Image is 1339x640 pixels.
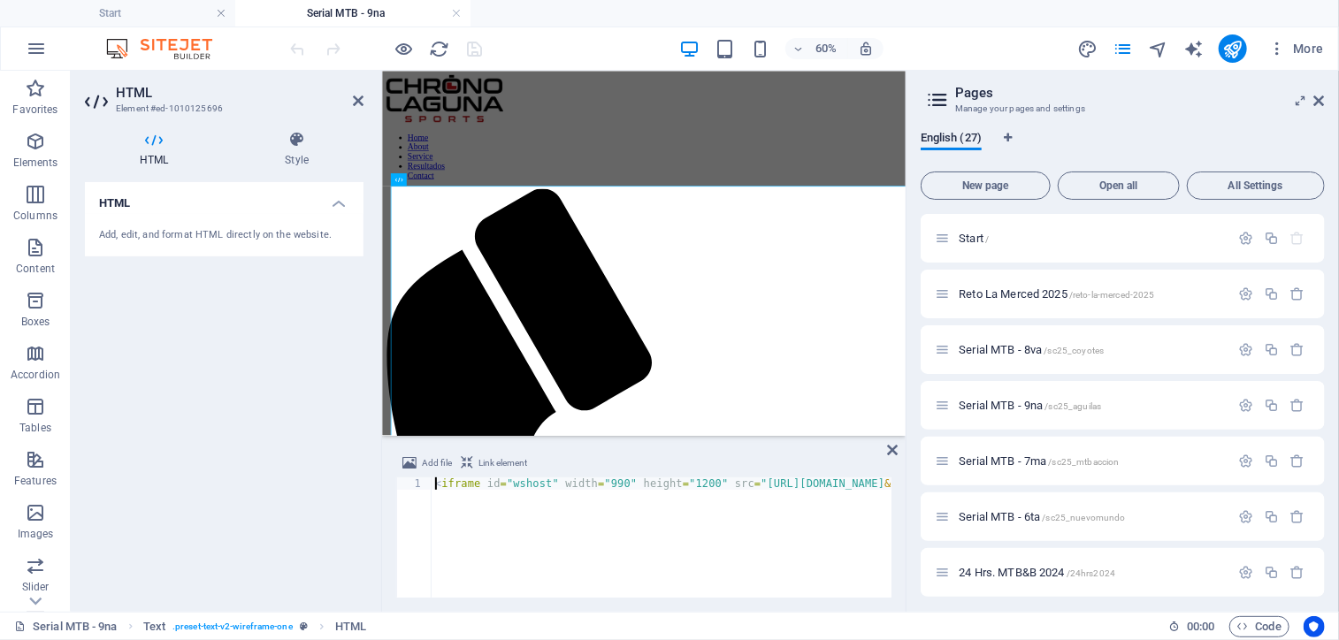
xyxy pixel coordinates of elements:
[394,38,415,59] button: Click here to leave preview mode and continue editing
[14,474,57,488] p: Features
[785,38,848,59] button: 60%
[19,421,51,435] p: Tables
[1304,616,1325,637] button: Usercentrics
[235,4,471,23] h4: Serial MTB - 9na
[143,616,165,637] span: Click to select. Double-click to edit
[953,511,1229,522] div: Serial MTB - 6ta/sc25_nuevomundo
[22,580,50,594] p: Slider
[1238,565,1253,580] div: Settings
[1148,38,1169,59] button: navigator
[116,101,328,117] h3: Element #ed-1010125696
[953,288,1229,300] div: Reto La Merced 2025/reto-la-merced-2025
[1113,38,1134,59] button: pages
[1187,616,1214,637] span: 00 00
[921,171,1051,200] button: New page
[1290,509,1305,524] div: Remove
[1290,231,1305,246] div: The startpage cannot be deleted
[13,156,58,170] p: Elements
[1058,171,1180,200] button: Open all
[429,38,450,59] button: reload
[1183,39,1204,59] i: AI Writer
[1264,453,1279,469] div: Duplicate
[1290,453,1305,469] div: Remove
[1044,346,1104,355] span: /sc25_coyotes
[1044,401,1101,411] span: /sc25_aguilas
[16,262,55,276] p: Content
[1264,286,1279,301] div: Duplicate
[143,616,367,637] nav: breadcrumb
[1264,231,1279,246] div: Duplicate
[921,131,1325,164] div: Language Tabs
[959,566,1115,579] span: Click to open page
[1261,34,1331,63] button: More
[85,182,363,214] h4: HTML
[929,180,1043,191] span: New page
[230,131,363,168] h4: Style
[1042,513,1125,522] span: /sc25_nuevomundo
[116,85,363,101] h2: HTML
[1268,40,1324,57] span: More
[21,315,50,329] p: Boxes
[959,343,1104,356] span: Serial MTB - 8va
[13,209,57,223] p: Columns
[102,38,234,59] img: Editor Logo
[430,39,450,59] i: Reload page
[1264,398,1279,413] div: Duplicate
[1238,286,1253,301] div: Settings
[959,399,1101,412] span: Click to open page
[1067,568,1115,578] span: /24hrs2024
[1238,398,1253,413] div: Settings
[921,127,982,152] span: English (27)
[1290,342,1305,357] div: Remove
[1199,620,1202,633] span: :
[1069,290,1155,300] span: /reto-la-merced-2025
[1237,616,1282,637] span: Code
[478,453,527,474] span: Link element
[1290,286,1305,301] div: Remove
[1048,457,1119,467] span: /sc25_mtbaccion
[172,616,293,637] span: . preset-text-v2-wireframe-one
[953,455,1229,467] div: Serial MTB - 7ma/sc25_mtbaccion
[1238,342,1253,357] div: Settings
[959,287,1154,301] span: Reto La Merced 2025
[858,41,874,57] i: On resize automatically adjust zoom level to fit chosen device.
[12,103,57,117] p: Favorites
[300,621,308,631] i: This element is a customizable preset
[1219,34,1247,63] button: publish
[1077,38,1098,59] button: design
[1077,39,1098,59] i: Design (Ctrl+Alt+Y)
[1238,231,1253,246] div: Settings
[11,368,60,382] p: Accordion
[953,567,1229,578] div: 24 Hrs. MTB&B 2024/24hrs2024
[14,616,118,637] a: Click to cancel selection. Double-click to open Pages
[1238,453,1253,469] div: Settings
[1148,39,1168,59] i: Navigator
[85,131,230,168] h4: HTML
[1183,38,1205,59] button: text_generator
[335,616,366,637] span: Click to select. Double-click to edit
[99,228,349,243] div: Add, edit, and format HTML directly on the website.
[1195,180,1317,191] span: All Settings
[1290,398,1305,413] div: Remove
[812,38,840,59] h6: 60%
[985,234,989,244] span: /
[959,232,989,245] span: Click to open page
[959,454,1119,468] span: Click to open page
[953,232,1229,244] div: Start/
[1168,616,1215,637] h6: Session time
[422,453,452,474] span: Add file
[959,510,1125,523] span: Click to open page
[1264,565,1279,580] div: Duplicate
[1222,39,1243,59] i: Publish
[1238,509,1253,524] div: Settings
[18,527,54,541] p: Images
[955,101,1289,117] h3: Manage your pages and settings
[397,477,432,490] div: 1
[955,85,1325,101] h2: Pages
[953,344,1229,355] div: Serial MTB - 8va/sc25_coyotes
[1229,616,1289,637] button: Code
[1066,180,1172,191] span: Open all
[953,400,1229,411] div: Serial MTB - 9na/sc25_aguilas
[1187,171,1325,200] button: All Settings
[1264,342,1279,357] div: Duplicate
